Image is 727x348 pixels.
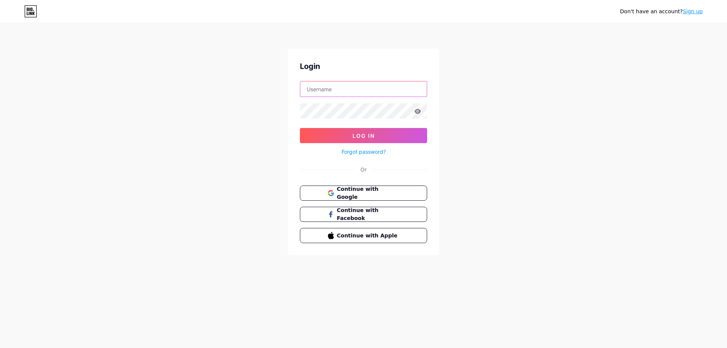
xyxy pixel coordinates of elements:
div: Don't have an account? [620,8,703,16]
button: Continue with Google [300,186,427,201]
span: Log In [353,133,375,139]
input: Username [300,81,427,97]
span: Continue with Facebook [337,206,399,222]
button: Continue with Apple [300,228,427,243]
span: Continue with Apple [337,232,399,240]
div: Login [300,61,427,72]
a: Forgot password? [342,148,386,156]
a: Sign up [683,8,703,14]
div: Or [360,165,367,173]
button: Log In [300,128,427,143]
span: Continue with Google [337,185,399,201]
button: Continue with Facebook [300,207,427,222]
